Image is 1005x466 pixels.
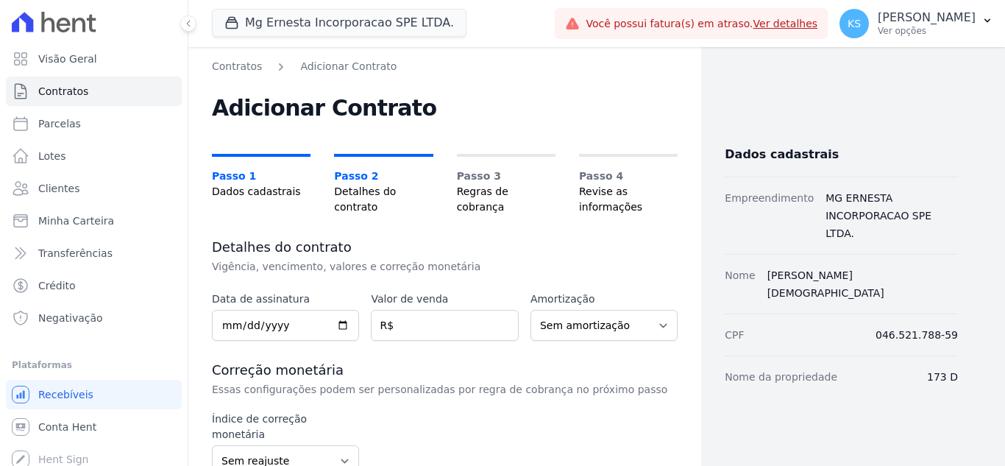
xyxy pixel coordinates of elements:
[334,169,433,184] span: Passo 2
[6,271,182,300] a: Crédito
[6,109,182,138] a: Parcelas
[334,184,433,215] span: Detalhes do contrato
[212,239,678,256] h3: Detalhes do contrato
[6,141,182,171] a: Lotes
[927,368,958,386] dd: 173 D
[38,213,114,228] span: Minha Carteira
[371,292,518,307] label: Valor de venda
[212,412,359,442] label: Índice de correção monetária
[6,412,182,442] a: Conta Hent
[579,169,678,184] span: Passo 4
[38,278,76,293] span: Crédito
[38,84,88,99] span: Contratos
[6,206,182,236] a: Minha Carteira
[38,149,66,163] span: Lotes
[457,184,555,215] span: Regras de cobrança
[212,59,678,74] nav: Breadcrumb
[725,266,755,302] dt: Nome
[530,292,678,307] label: Amortização
[38,311,103,325] span: Negativação
[6,77,182,106] a: Contratos
[212,361,678,379] h3: Correção monetária
[457,169,555,184] span: Passo 3
[878,25,976,37] p: Ver opções
[828,3,1005,44] button: KS [PERSON_NAME] Ver opções
[212,9,466,37] button: Mg Ernesta Incorporacao SPE LTDA.
[300,59,397,74] a: Adicionar Contrato
[6,380,182,409] a: Recebíveis
[753,18,818,29] a: Ver detalhes
[38,181,79,196] span: Clientes
[586,16,817,32] span: Você possui fatura(s) em atraso.
[38,52,97,66] span: Visão Geral
[725,326,744,344] dt: CPF
[212,382,678,397] p: Essas configurações podem ser personalizadas por regra de cobrança no próximo passo
[212,98,678,119] h2: Adicionar Contrato
[212,259,678,274] p: Vigência, vencimento, valores e correção monetária
[725,189,814,242] dt: Empreendimento
[6,239,182,268] a: Transferências
[212,184,310,200] span: Dados cadastrais
[6,44,182,74] a: Visão Geral
[725,144,958,165] h3: Dados cadastrais
[825,189,958,242] dd: MG ERNESTA INCORPORACAO SPE LTDA.
[12,356,176,374] div: Plataformas
[579,184,678,215] span: Revise as informações
[212,59,262,74] a: Contratos
[6,174,182,203] a: Clientes
[876,326,958,344] dd: 046.521.788-59
[212,169,310,184] span: Passo 1
[212,154,678,215] nav: Progress
[878,10,976,25] p: [PERSON_NAME]
[38,246,113,261] span: Transferências
[848,18,861,29] span: KS
[767,266,958,302] dd: [PERSON_NAME][DEMOGRAPHIC_DATA]
[38,420,96,434] span: Conta Hent
[212,292,359,307] label: Data de assinatura
[38,116,81,131] span: Parcelas
[38,387,93,402] span: Recebíveis
[725,368,837,386] dt: Nome da propriedade
[6,303,182,333] a: Negativação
